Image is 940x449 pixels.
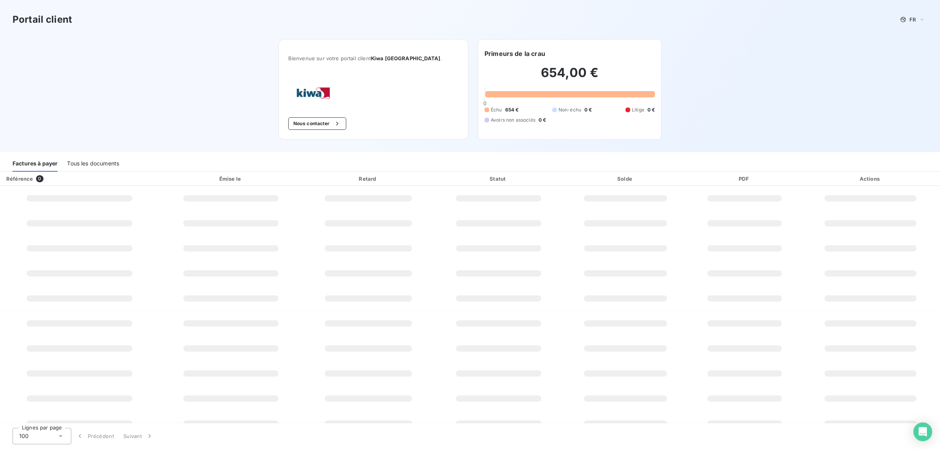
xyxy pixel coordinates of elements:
div: Tous les documents [67,155,119,172]
span: 100 [19,432,29,440]
div: Factures à payer [13,155,58,172]
button: Suivant [119,428,158,444]
h3: Portail client [13,13,72,27]
div: Émise le [161,175,301,183]
span: 0 € [539,117,546,124]
div: PDF [690,175,799,183]
span: 654 € [505,106,519,113]
span: Avoirs non associés [491,117,535,124]
span: 0 € [647,106,655,113]
div: Open Intercom Messenger [913,422,932,441]
span: 0 [36,175,43,182]
div: Actions [803,175,938,183]
span: Kiwa [GEOGRAPHIC_DATA] [371,55,440,61]
h6: Primeurs de la crau [484,49,545,58]
span: Non-échu [559,106,581,113]
h2: 654,00 € [484,65,655,88]
span: 0 [483,100,486,106]
button: Nous contacter [288,117,346,130]
span: Échu [491,106,502,113]
span: 0 € [584,106,592,113]
div: Solde [564,175,687,183]
div: Référence [6,176,33,182]
div: Statut [436,175,561,183]
img: Company logo [288,80,338,105]
span: Bienvenue sur votre portail client . [288,55,459,61]
button: Précédent [71,428,119,444]
span: FR [909,16,916,23]
div: Retard [304,175,432,183]
span: Litige [632,106,644,113]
